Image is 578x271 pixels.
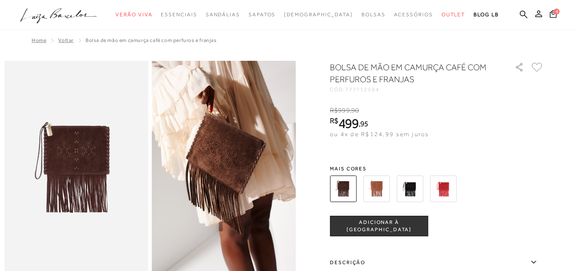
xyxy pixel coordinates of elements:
[359,120,368,128] i: ,
[249,7,276,23] a: noSubCategoriesText
[350,107,359,114] i: ,
[284,7,353,23] a: noSubCategoriesText
[394,12,433,18] span: Acessórios
[330,176,356,202] img: BOLSA DE MÃO EM CAMURÇA CAFÉ COM PERFUROS E FRANJAS
[86,37,217,43] span: BOLSA DE MÃO EM CAMURÇA CAFÉ COM PERFUROS E FRANJAS
[474,12,498,18] span: BLOG LB
[206,7,240,23] a: noSubCategoriesText
[330,61,490,85] h1: BOLSA DE MÃO EM CAMURÇA CAFÉ COM PERFUROS E FRANJAS
[362,7,385,23] a: noSubCategoriesText
[330,107,338,114] i: R$
[554,9,560,15] span: 4
[547,9,559,21] button: 4
[351,107,359,114] span: 90
[206,12,240,18] span: Sandálias
[397,176,423,202] img: BOLSA DE MÃO EM CAMURÇA PRETA COM PERFUROS E FRANJAS
[330,219,428,234] span: ADICIONAR À [GEOGRAPHIC_DATA]
[330,216,428,236] button: ADICIONAR À [GEOGRAPHIC_DATA]
[249,12,276,18] span: Sapatos
[32,37,46,43] a: Home
[442,12,465,18] span: Outlet
[330,131,429,137] span: ou 4x de R$124,99 sem juros
[360,119,368,128] span: 95
[58,37,74,43] a: Voltar
[345,86,379,92] span: 777712504
[116,12,152,18] span: Verão Viva
[161,7,197,23] a: noSubCategoriesText
[363,176,390,202] img: BOLSA DE MÃO EM CAMURÇA CARAMELO COM PERFUROS E FRANJAS
[394,7,433,23] a: noSubCategoriesText
[330,87,501,92] div: CÓD:
[474,7,498,23] a: BLOG LB
[338,116,359,131] span: 499
[161,12,197,18] span: Essenciais
[442,7,465,23] a: noSubCategoriesText
[338,107,350,114] span: 999
[284,12,353,18] span: [DEMOGRAPHIC_DATA]
[330,166,544,171] span: Mais cores
[330,117,338,125] i: R$
[362,12,385,18] span: Bolsas
[430,176,456,202] img: BOLSA DE MÃO EM CAMURÇA VERMELHA COM PERFUROS E FRANJAS
[116,7,152,23] a: noSubCategoriesText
